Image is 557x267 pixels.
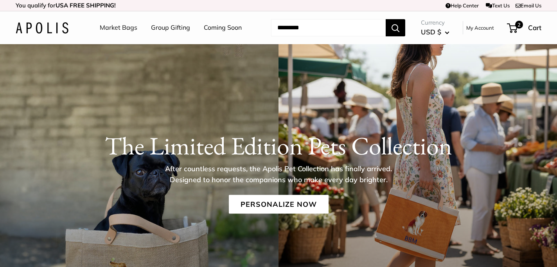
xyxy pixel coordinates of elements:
span: Cart [528,23,541,32]
span: USD $ [421,28,441,36]
a: Personalize Now [229,195,329,214]
button: USD $ [421,26,449,38]
img: Apolis [16,22,68,34]
span: 2 [515,21,523,29]
a: Market Bags [100,22,137,34]
button: Search [386,19,405,36]
p: After countless requests, the Apolis Pet Collection has finally arrived. Designed to honor the co... [151,163,406,185]
h1: The Limited Edition Pets Collection [16,131,541,161]
a: Email Us [516,2,541,9]
a: My Account [466,23,494,32]
span: Currency [421,17,449,28]
a: Group Gifting [151,22,190,34]
a: 2 Cart [508,22,541,34]
a: Help Center [446,2,479,9]
a: Coming Soon [204,22,242,34]
strong: USA FREE SHIPPING! [56,2,116,9]
a: Text Us [486,2,510,9]
input: Search... [271,19,386,36]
